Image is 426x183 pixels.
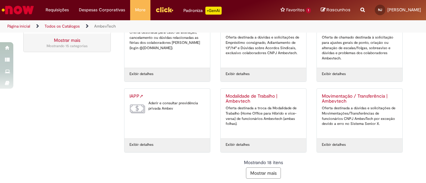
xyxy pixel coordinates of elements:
[322,106,397,127] div: Oferta destinada a dúvidas e solicitações de Movimentações/Transferências de funcionários CNPJ Am...
[129,71,153,77] a: Exibir detalhes
[226,35,301,56] div: Oferta destinada a dúvidas e solicitações de Empréstimo consignado, Adiantamento de 13º/14º e Dúv...
[326,7,350,13] span: Rascunhos
[124,89,210,138] a: IAPPLink Externo IAPP Aderir e consultar previdência privada Ambev
[286,7,305,13] span: Favoritos
[183,7,222,15] div: Padroniza
[317,18,402,68] a: Gestão do Ponto Senior | Ambev Tech Oferta de chamado destinada à solicitação para ajustes gerais...
[226,142,250,147] a: Exibir detalhes
[94,24,116,29] a: AmbevTech
[129,101,205,111] div: Aderir e consultar previdência privada Ambev
[129,101,145,117] img: IAPP
[29,44,106,49] div: Mostrando 15 categorias
[306,8,311,13] span: 1
[54,37,80,43] a: Mostrar mais
[139,93,143,99] span: Link Externo
[322,94,397,104] h2: Movimentação / Transferência | Ambevtech
[155,5,173,15] img: click_logo_yellow_360x200.png
[79,7,125,13] span: Despesas Corporativas
[221,18,306,68] a: Folha de Pagamento Senior | Ambevtech Oferta destinada a dúvidas e solicitações de Empréstimo con...
[129,94,205,99] h2: IAPP
[322,142,346,147] a: Exibir detalhes
[1,3,35,17] img: ServiceNow
[317,89,402,138] a: Movimentação / Transferência | Ambevtech Oferta destinada a dúvidas e solicitações de Movimentaçõ...
[45,24,80,29] a: Todos os Catálogos
[205,7,222,15] p: +GenAi
[226,71,250,77] a: Exibir detalhes
[378,8,382,12] span: NJ
[322,35,397,61] div: Oferta de chamado destinada à solicitação para ajustes gerais de ponto, criação ou alteração de e...
[322,71,346,77] a: Exibir detalhes
[124,159,403,166] div: Mostrando 18 itens
[387,7,421,13] span: [PERSON_NAME]
[124,18,210,68] a: Férias Senior | Ambev Tech Oferta destinada para caso de alteração, cancelamento ou dúvidas relac...
[221,89,306,138] a: Modalidade de Trabalho | Ambevtech Oferta destinada a troca da Modalidade de Trabalho (Home Offic...
[226,106,301,127] div: Oferta destinada a troca da Modalidade de Trabalho (Home Office para Híbrido e vice-versa) de fun...
[129,142,153,147] a: Exibir detalhes
[321,7,350,13] a: Rascunhos
[7,24,30,29] a: Página inicial
[46,7,69,13] span: Requisições
[129,30,205,51] div: Oferta destinada para caso de alteração, cancelamento ou dúvidas relacionadas as férias dos colab...
[135,7,145,13] span: More
[5,20,279,33] ul: Trilhas de página
[226,94,301,104] h2: Modalidade de Trabalho | Ambevtech
[246,167,281,179] button: Mostrar mais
